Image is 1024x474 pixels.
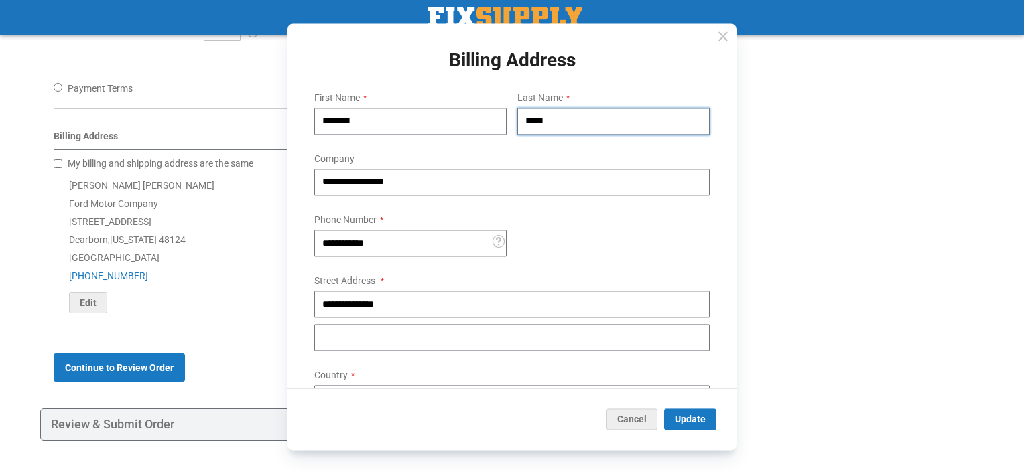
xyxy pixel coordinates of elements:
[80,297,97,308] span: Edit
[314,153,355,164] span: Company
[314,275,375,286] span: Street Address
[68,83,133,94] span: Payment Terms
[675,414,706,425] span: Update
[65,362,174,373] span: Continue to Review Order
[606,409,657,430] button: Cancel
[314,370,348,381] span: Country
[54,129,636,150] div: Billing Address
[68,158,253,169] span: My billing and shipping address are the same
[304,50,720,71] h1: Billing Address
[617,414,647,425] span: Cancel
[110,234,157,245] span: [US_STATE]
[69,292,107,313] button: Edit
[314,214,377,225] span: Phone Number
[664,409,716,430] button: Update
[428,7,582,28] a: store logo
[54,177,636,313] div: [PERSON_NAME] [PERSON_NAME] Ford Motor Company [STREET_ADDRESS] Dearborn , 48124 [GEOGRAPHIC_DATA]
[40,408,649,441] div: Review & Submit Order
[314,92,360,103] span: First Name
[54,353,185,382] button: Continue to Review Order
[69,270,148,281] a: [PHONE_NUMBER]
[517,92,563,103] span: Last Name
[428,7,582,28] img: Fix Industrial Supply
